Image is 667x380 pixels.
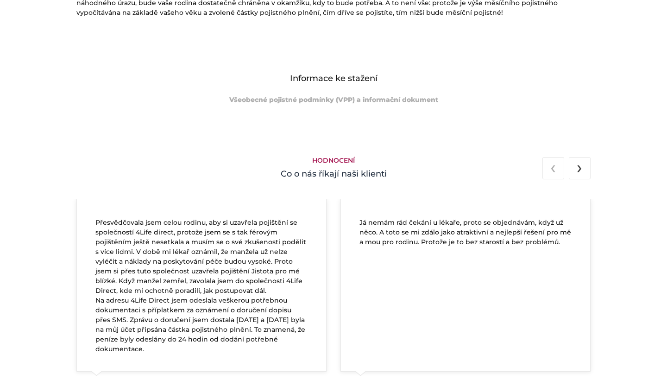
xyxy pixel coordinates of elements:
p: Já nemám rád čekání u lékaře, proto se objednávám, když už něco. A toto se mi zdálo jako atraktiv... [359,218,572,247]
a: Všeobecné pojistné podmínky (VPP) a informační dokument [229,95,438,104]
h4: Co o nás říkají naši klienti [76,168,591,180]
span: Next [577,156,582,178]
h4: Informace ke stažení [76,72,591,85]
h5: Hodnocení [76,157,591,165]
span: Previous [550,156,556,178]
p: Přesvědčovala jsem celou rodinu, aby si uzavřela pojištění se společností 4Life direct, protože j... [95,218,308,354]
